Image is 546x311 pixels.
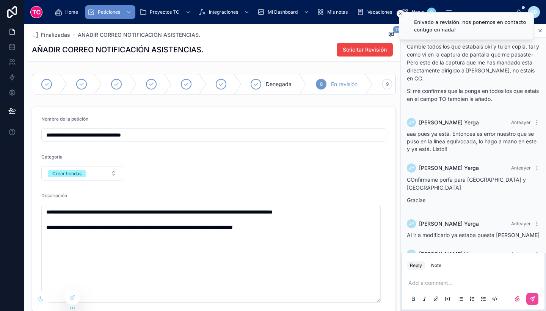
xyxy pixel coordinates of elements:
[41,193,67,198] span: Descripción
[209,9,238,15] span: Integraciones
[41,166,123,181] button: Select Button
[32,31,70,39] a: Finalizadas
[407,176,540,192] p: COnfirmame porfa para [GEOGRAPHIC_DATA] y [GEOGRAPHIC_DATA]
[343,46,387,53] span: Solicitar Revisión
[428,261,444,270] button: Note
[30,6,42,18] img: App logo
[355,5,397,19] a: Vacaciones
[393,26,402,33] span: 11
[419,164,479,172] span: [PERSON_NAME] Yerga
[407,130,537,152] span: aaa pues ya está. Entonces es error nuestro que se puso en la línea equivocada, lo hago a mano en...
[320,81,323,87] span: 8
[150,9,179,15] span: Proyectos TC
[431,262,441,269] div: Note
[409,119,414,126] span: JY
[409,165,414,171] span: JY
[407,261,425,270] button: Reply
[52,5,83,19] a: Home
[255,5,313,19] a: Mi Dashboard
[414,19,527,33] div: Enivado a revisión, nos ponemos en contacto contigo en nada!
[387,30,396,39] button: 11
[419,220,479,228] span: [PERSON_NAME] Yerga
[52,170,82,177] div: Crear tiendas
[409,221,414,227] span: JY
[399,5,438,19] a: News0
[511,165,531,171] span: Anteayer
[78,31,200,39] a: AÑADIR CORREO NOTIFICACIÓN ASISTENCIAS.
[386,81,389,87] span: 9
[85,5,135,19] a: Peticiones
[367,9,392,15] span: Vacaciones
[41,116,88,122] span: Nombre de la petición
[41,154,63,160] span: Categoría
[32,44,204,55] h1: AÑADIR CORREO NOTIFICACIÓN ASISTENCIAS.
[314,5,353,19] a: Mis notas
[98,9,120,15] span: Peticiones
[511,251,531,257] span: Anteayer
[407,87,540,103] p: Si me confirmas que la ponga en todos los que estais en el campo TO tambien la añado.
[407,196,540,204] p: Gracias
[397,10,404,17] button: Close toast
[337,43,393,57] button: Solicitar Revisión
[327,9,348,15] span: Mis notas
[49,4,516,20] div: scrollable content
[419,250,479,258] span: [PERSON_NAME] Yerga
[419,119,479,126] span: [PERSON_NAME] Yerga
[531,9,537,15] span: SD
[407,232,540,238] span: Al ir a modificarlo ya estaba puesta [PERSON_NAME]
[137,5,195,19] a: Proyectos TC
[511,119,531,125] span: Anteayer
[331,80,358,88] span: En revisión
[268,9,298,15] span: Mi Dashboard
[266,80,292,88] span: Denegada
[65,9,78,15] span: Home
[409,251,414,257] span: JY
[196,5,253,19] a: Integraciones
[511,221,531,226] span: Anteayer
[41,31,70,39] span: Finalizadas
[407,42,540,82] p: Cambie todos los que estabais oki y tu en copia, tal y como vi en la captura de pantalla que me p...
